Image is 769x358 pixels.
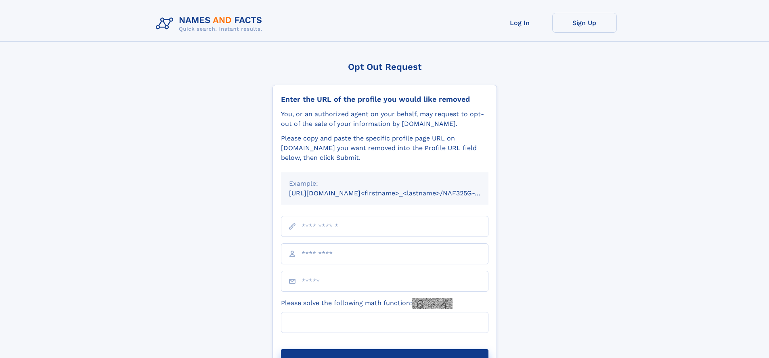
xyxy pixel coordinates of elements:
[272,62,497,72] div: Opt Out Request
[153,13,269,35] img: Logo Names and Facts
[281,95,488,104] div: Enter the URL of the profile you would like removed
[289,189,504,197] small: [URL][DOMAIN_NAME]<firstname>_<lastname>/NAF325G-xxxxxxxx
[488,13,552,33] a: Log In
[289,179,480,188] div: Example:
[281,298,453,309] label: Please solve the following math function:
[552,13,617,33] a: Sign Up
[281,134,488,163] div: Please copy and paste the specific profile page URL on [DOMAIN_NAME] you want removed into the Pr...
[281,109,488,129] div: You, or an authorized agent on your behalf, may request to opt-out of the sale of your informatio...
